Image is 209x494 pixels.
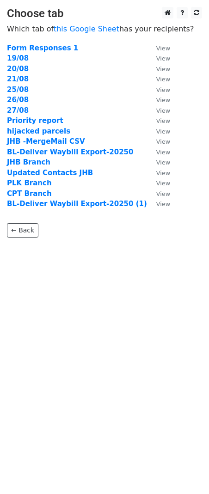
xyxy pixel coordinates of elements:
[147,200,170,208] a: View
[7,189,52,198] a: CPT Branch
[7,200,147,208] a: BL-Deliver Waybill Export-20250 (1)
[147,127,170,135] a: View
[147,44,170,52] a: View
[156,170,170,177] small: View
[147,116,170,125] a: View
[147,169,170,177] a: View
[147,65,170,73] a: View
[156,86,170,93] small: View
[147,54,170,62] a: View
[7,169,93,177] a: Updated Contacts JHB
[156,128,170,135] small: View
[147,106,170,115] a: View
[156,180,170,187] small: View
[7,106,29,115] a: 27/08
[156,149,170,156] small: View
[7,137,85,146] a: JHB -MergeMail CSV
[7,148,133,156] a: BL-Deliver Waybill Export-20250
[156,201,170,207] small: View
[54,24,119,33] a: this Google Sheet
[7,44,78,52] a: Form Responses 1
[156,45,170,52] small: View
[147,179,170,187] a: View
[7,223,38,238] a: ← Back
[7,65,29,73] a: 20/08
[147,75,170,83] a: View
[147,85,170,94] a: View
[7,127,70,135] a: hijacked parcels
[156,97,170,104] small: View
[147,96,170,104] a: View
[147,148,170,156] a: View
[7,54,29,62] a: 19/08
[156,159,170,166] small: View
[7,7,202,20] h3: Choose tab
[7,24,202,34] p: Which tab of has your recipients?
[7,85,29,94] a: 25/08
[156,66,170,73] small: View
[156,107,170,114] small: View
[7,158,50,166] a: JHB Branch
[156,76,170,83] small: View
[147,158,170,166] a: View
[156,117,170,124] small: View
[156,190,170,197] small: View
[7,75,29,83] a: 21/08
[7,116,63,125] a: Priority report
[7,96,29,104] a: 26/08
[156,55,170,62] small: View
[147,137,170,146] a: View
[7,179,52,187] a: PLK Branch
[147,189,170,198] a: View
[156,138,170,145] small: View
